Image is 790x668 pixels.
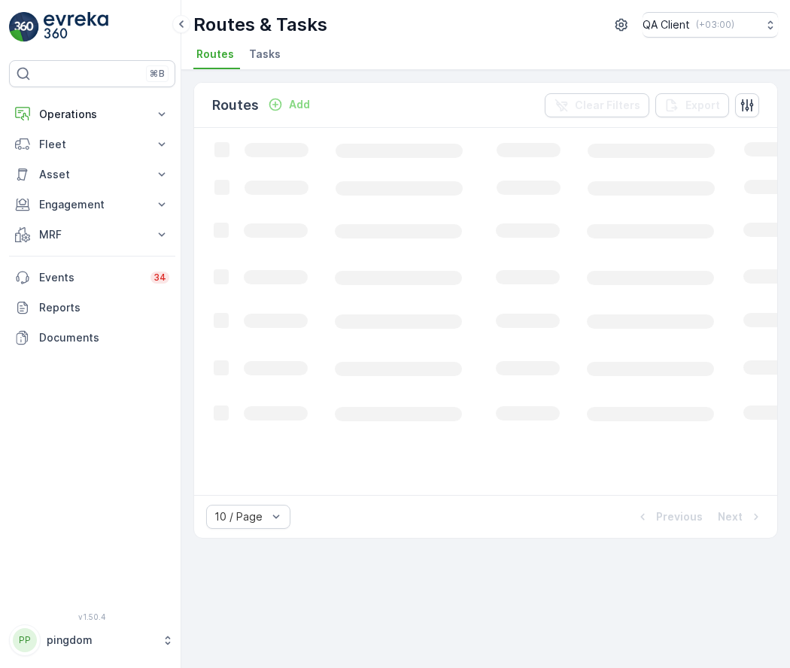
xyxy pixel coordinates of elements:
p: Fleet [39,137,145,152]
button: Operations [9,99,175,129]
p: QA Client [643,17,690,32]
p: Operations [39,107,145,122]
p: Export [685,98,720,113]
button: PPpingdom [9,624,175,656]
p: Add [289,97,310,112]
button: Engagement [9,190,175,220]
p: Next [718,509,743,524]
button: Export [655,93,729,117]
p: pingdom [47,633,154,648]
a: Events34 [9,263,175,293]
span: Routes [196,47,234,62]
p: Documents [39,330,169,345]
button: MRF [9,220,175,250]
p: Previous [656,509,703,524]
p: Reports [39,300,169,315]
p: MRF [39,227,145,242]
p: Routes [212,95,259,116]
p: Asset [39,167,145,182]
button: QA Client(+03:00) [643,12,778,38]
p: Engagement [39,197,145,212]
img: logo_light-DOdMpM7g.png [44,12,108,42]
p: ⌘B [150,68,165,80]
a: Reports [9,293,175,323]
div: PP [13,628,37,652]
p: Routes & Tasks [193,13,327,37]
p: ( +03:00 ) [696,19,734,31]
p: Clear Filters [575,98,640,113]
p: Events [39,270,141,285]
button: Fleet [9,129,175,159]
p: 34 [153,272,166,284]
img: logo [9,12,39,42]
button: Previous [634,508,704,526]
span: Tasks [249,47,281,62]
a: Documents [9,323,175,353]
span: v 1.50.4 [9,612,175,621]
button: Asset [9,159,175,190]
button: Add [262,96,316,114]
button: Next [716,508,765,526]
button: Clear Filters [545,93,649,117]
